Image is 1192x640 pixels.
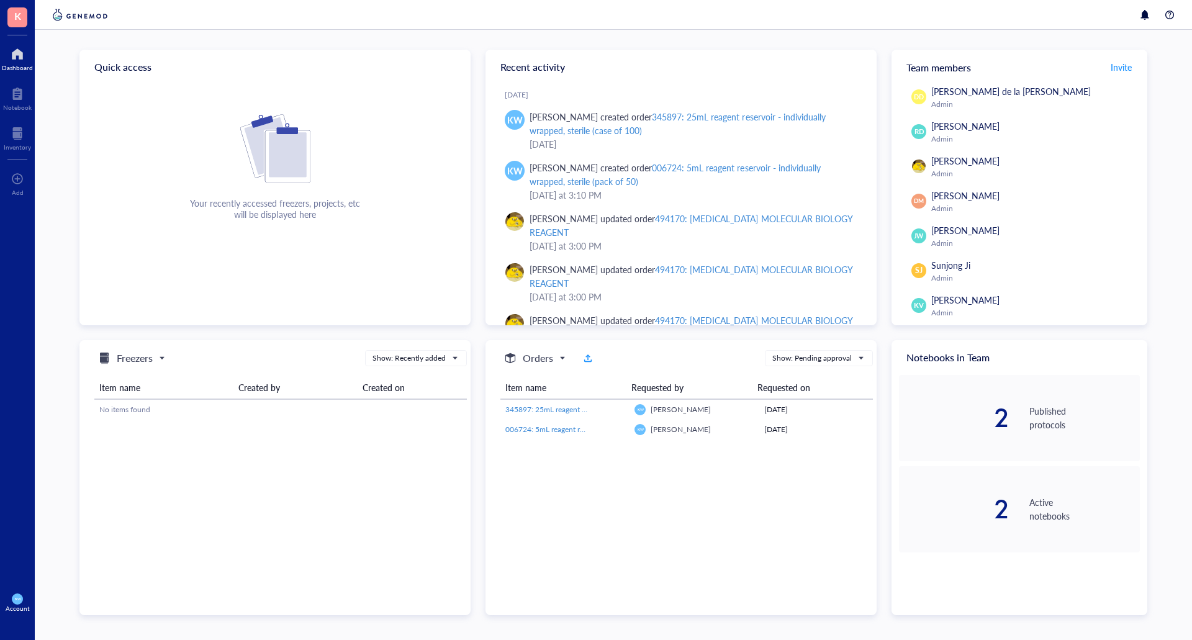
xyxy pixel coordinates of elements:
[626,376,752,399] th: Requested by
[372,353,446,364] div: Show: Recently added
[530,263,857,290] div: [PERSON_NAME] updated order
[3,84,32,111] a: Notebook
[899,497,1009,521] div: 2
[915,265,923,276] span: SJ
[190,197,360,220] div: Your recently accessed freezers, projects, etc will be displayed here
[899,405,1009,430] div: 2
[931,308,1135,318] div: Admin
[79,50,471,84] div: Quick access
[931,259,970,271] span: Sunjong Ji
[117,351,153,366] h5: Freezers
[772,353,852,364] div: Show: Pending approval
[50,7,111,22] img: genemod-logo
[495,105,867,156] a: KW[PERSON_NAME] created order345897: 25mL reagent reservoir - individually wrapped, sterile (case...
[931,294,1000,306] span: [PERSON_NAME]
[4,124,31,151] a: Inventory
[931,169,1135,179] div: Admin
[523,351,553,366] h5: Orders
[240,114,310,183] img: Cf+DiIyRRx+BTSbnYhsZzE9to3+AfuhVxcka4spAAAAAElFTkSuQmCC
[914,231,924,241] span: JW
[530,110,826,137] div: 345897: 25mL reagent reservoir - individually wrapped, sterile (case of 100)
[931,99,1135,109] div: Admin
[931,273,1135,283] div: Admin
[931,238,1135,248] div: Admin
[495,258,867,309] a: [PERSON_NAME] updated order494170: [MEDICAL_DATA] MOLECULAR BIOLOGY REAGENT[DATE] at 3:00 PM
[530,161,857,188] div: [PERSON_NAME] created order
[495,207,867,258] a: [PERSON_NAME] updated order494170: [MEDICAL_DATA] MOLECULAR BIOLOGY REAGENT[DATE] at 3:00 PM
[530,212,852,238] div: 494170: [MEDICAL_DATA] MOLECULAR BIOLOGY REAGENT
[505,263,524,282] img: da48f3c6-a43e-4a2d-aade-5eac0d93827f.jpeg
[12,189,24,196] div: Add
[651,404,711,415] span: [PERSON_NAME]
[505,90,867,100] div: [DATE]
[505,424,625,435] a: 006724: 5mL reagent reservoir - individually wrapped, sterile (pack of 50)
[2,64,33,71] div: Dashboard
[764,424,868,435] div: [DATE]
[14,597,20,601] span: KW
[530,212,857,239] div: [PERSON_NAME] updated order
[530,161,821,187] div: 006724: 5mL reagent reservoir - individually wrapped, sterile (pack of 50)
[1110,57,1132,77] button: Invite
[530,137,857,151] div: [DATE]
[495,156,867,207] a: KW[PERSON_NAME] created order006724: 5mL reagent reservoir - individually wrapped, sterile (pack ...
[99,404,462,415] div: No items found
[931,189,1000,202] span: [PERSON_NAME]
[505,404,625,415] a: 345897: 25mL reagent reservoir - individually wrapped, sterile (case of 100)
[507,113,523,127] span: KW
[764,404,868,415] div: [DATE]
[914,197,924,205] span: DM
[912,160,926,173] img: da48f3c6-a43e-4a2d-aade-5eac0d93827f.jpeg
[2,44,33,71] a: Dashboard
[914,127,924,137] span: RD
[1029,404,1140,431] div: Published protocols
[507,164,523,178] span: KW
[530,290,857,304] div: [DATE] at 3:00 PM
[530,110,857,137] div: [PERSON_NAME] created order
[651,424,711,435] span: [PERSON_NAME]
[6,605,30,612] div: Account
[637,427,643,431] span: KW
[358,376,467,399] th: Created on
[505,424,743,435] span: 006724: 5mL reagent reservoir - individually wrapped, sterile (pack of 50)
[505,404,751,415] span: 345897: 25mL reagent reservoir - individually wrapped, sterile (case of 100)
[485,50,877,84] div: Recent activity
[94,376,233,399] th: Item name
[637,407,643,412] span: KW
[505,212,524,231] img: da48f3c6-a43e-4a2d-aade-5eac0d93827f.jpeg
[931,204,1135,214] div: Admin
[233,376,358,399] th: Created by
[892,340,1147,375] div: Notebooks in Team
[1029,495,1140,523] div: Active notebooks
[752,376,863,399] th: Requested on
[530,188,857,202] div: [DATE] at 3:10 PM
[530,263,852,289] div: 494170: [MEDICAL_DATA] MOLECULAR BIOLOGY REAGENT
[500,376,626,399] th: Item name
[14,8,21,24] span: K
[914,92,924,102] span: DD
[3,104,32,111] div: Notebook
[914,300,923,311] span: KV
[892,50,1147,84] div: Team members
[530,239,857,253] div: [DATE] at 3:00 PM
[1111,61,1132,73] span: Invite
[4,143,31,151] div: Inventory
[931,224,1000,237] span: [PERSON_NAME]
[931,85,1091,97] span: [PERSON_NAME] de la [PERSON_NAME]
[931,120,1000,132] span: [PERSON_NAME]
[931,155,1000,167] span: [PERSON_NAME]
[931,134,1135,144] div: Admin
